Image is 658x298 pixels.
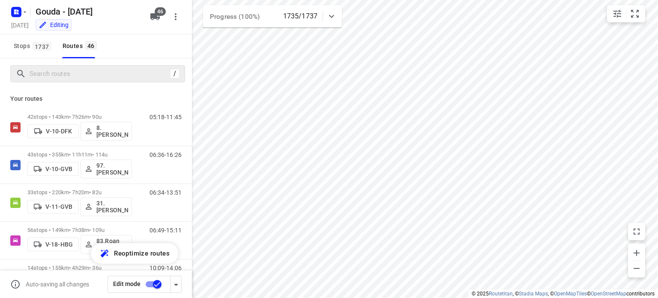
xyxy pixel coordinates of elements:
p: 06:49-15:11 [150,227,182,234]
button: More [167,8,184,25]
button: 46 [147,8,164,25]
button: Reoptimize routes [91,243,178,264]
div: small contained button group [607,5,645,22]
p: 31.[PERSON_NAME] [96,200,128,214]
button: Map settings [609,5,626,22]
h5: Rename [32,5,143,18]
button: V-18-HBG [27,238,79,251]
button: V-10-DFK [27,124,79,138]
p: 05:18-11:45 [150,114,182,120]
button: 8. [PERSON_NAME] [81,122,132,141]
p: 06:34-13:51 [150,189,182,196]
button: Fit zoom [626,5,643,22]
input: Search routes [30,67,170,81]
div: Driver app settings [171,279,181,289]
p: 43 stops • 355km • 11h11m • 114u [27,151,132,158]
p: 83.Roan Roor [96,238,128,251]
span: 1737 [33,42,51,51]
p: V-11-GVB [45,203,72,210]
p: V-18-HBG [45,241,73,248]
span: Progress (100%) [210,13,260,21]
p: Your routes [10,94,182,103]
p: 42 stops • 143km • 7h26m • 90u [27,114,132,120]
button: 83.Roan Roor [81,235,132,254]
span: 46 [85,41,97,50]
p: Auto-saving all changes [26,281,89,288]
p: 06:36-16:26 [150,151,182,158]
p: V-10-DFK [46,128,72,135]
p: V-10-GVB [45,166,72,172]
div: / [170,69,179,78]
span: Reoptimize routes [114,248,170,259]
p: 33 stops • 220km • 7h20m • 82u [27,189,132,196]
div: You are currently in edit mode. [39,21,69,29]
span: Stops [14,41,54,51]
a: OpenStreetMap [591,291,626,297]
div: Routes [63,41,99,51]
p: 14 stops • 155km • 4h29m • 36u [27,265,132,271]
p: 10:09-14:06 [150,265,182,271]
h5: Project date [8,20,32,30]
a: Stadia Maps [519,291,548,297]
div: Progress (100%)1735/1737 [203,5,342,27]
button: V-10-GVB [27,162,79,176]
a: OpenMapTiles [554,291,587,297]
button: 97.[PERSON_NAME] [81,160,132,178]
span: Edit mode [113,280,141,287]
p: 97.[PERSON_NAME] [96,162,128,176]
a: Routetitan [489,291,513,297]
span: 46 [155,7,166,16]
p: 56 stops • 149km • 7h38m • 109u [27,227,132,233]
button: V-11-GVB [27,200,79,214]
button: 31.[PERSON_NAME] [81,197,132,216]
p: 8. [PERSON_NAME] [96,124,128,138]
li: © 2025 , © , © © contributors [472,291,655,297]
p: 1735/1737 [283,11,317,21]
